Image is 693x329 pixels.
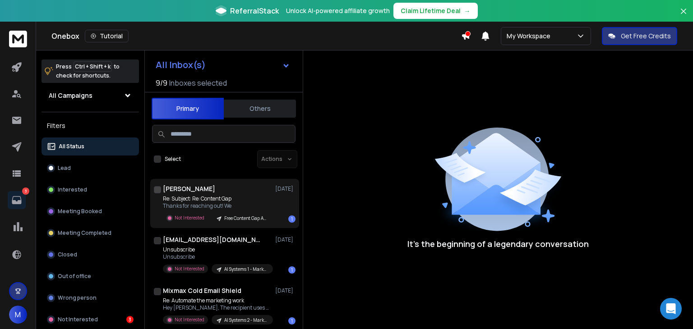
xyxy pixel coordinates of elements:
[51,30,461,42] div: Onebox
[74,61,112,72] span: Ctrl + Shift + k
[163,286,241,295] h1: Mixmax Cold Email Shield
[163,184,215,193] h1: [PERSON_NAME]
[42,267,139,285] button: Out of office
[224,266,268,273] p: AI Systems 1 - Marketing Managers 100
[156,78,167,88] span: 9 / 9
[288,215,296,223] div: 1
[42,246,139,264] button: Closed
[163,195,271,202] p: Re: Subject: Re: Content Gap
[275,236,296,243] p: [DATE]
[163,253,271,260] p: Unsubscribe
[602,27,677,45] button: Get Free Credits
[49,91,92,100] h1: All Campaigns
[156,60,206,69] h1: All Inbox(s)
[58,251,77,258] p: Closed
[224,99,296,119] button: Others
[42,87,139,105] button: All Campaigns
[507,32,554,41] p: My Workspace
[9,306,27,324] button: M
[163,235,262,244] h1: [EMAIL_ADDRESS][DOMAIN_NAME]
[56,62,120,80] p: Press to check for shortcuts.
[58,164,71,172] p: Lead
[58,186,87,193] p: Interested
[58,316,98,323] p: Not Interested
[288,266,296,274] div: 1
[152,98,224,119] button: Primary
[275,287,296,294] p: [DATE]
[286,6,390,15] p: Unlock AI-powered affiliate growth
[42,311,139,329] button: Not Interested3
[230,5,279,16] span: ReferralStack
[42,159,139,177] button: Lead
[148,56,297,74] button: All Inbox(s)
[660,298,682,320] div: Open Intercom Messenger
[224,215,268,222] p: Free Content Gap Analysis 2 - Marketing Managers 100
[42,137,139,155] button: All Status
[175,265,204,272] p: Not Interested
[175,316,204,323] p: Not Interested
[85,30,129,42] button: Tutorial
[58,273,91,280] p: Out of office
[58,208,102,215] p: Meeting Booked
[126,316,134,323] div: 3
[42,119,139,132] h3: Filters
[42,202,139,220] button: Meeting Booked
[393,3,478,19] button: Claim Lifetime Deal→
[163,304,271,311] p: Hey [PERSON_NAME], The recipient uses Mixmax
[678,5,689,27] button: Close banner
[163,202,271,210] p: Thanks for reaching out! We
[275,185,296,192] p: [DATE]
[464,6,471,15] span: →
[42,289,139,307] button: Wrong person
[224,317,268,324] p: AI Systems 2 - Marketing Managers 100
[288,317,296,324] div: 1
[42,224,139,242] button: Meeting Completed
[163,297,271,304] p: Re: Automate the marketing work
[58,294,97,302] p: Wrong person
[59,143,84,150] p: All Status
[165,155,181,163] label: Select
[407,238,589,250] p: It’s the beginning of a legendary conversation
[175,215,204,221] p: Not Interested
[42,181,139,199] button: Interested
[163,246,271,253] p: Unsubscribe
[621,32,671,41] p: Get Free Credits
[169,78,227,88] h3: Inboxes selected
[58,229,111,237] p: Meeting Completed
[8,191,26,209] a: 3
[22,187,29,195] p: 3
